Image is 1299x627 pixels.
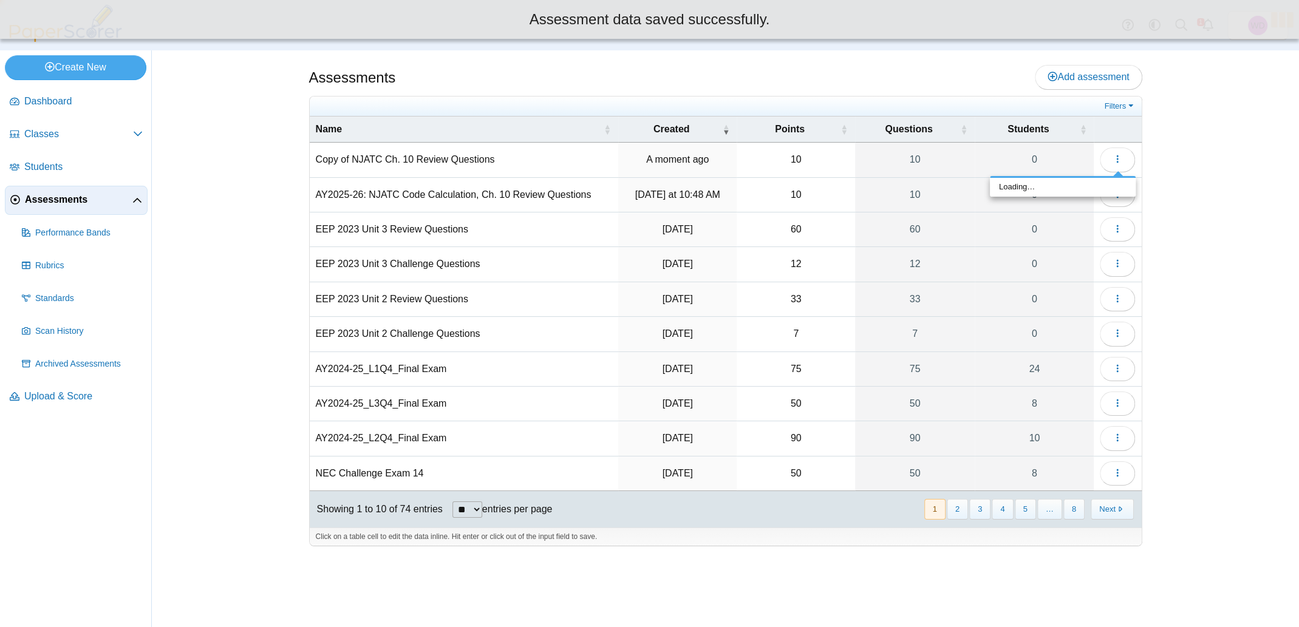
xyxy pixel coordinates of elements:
span: Standards [35,293,143,305]
button: Next [1091,499,1134,519]
span: Name : Activate to sort [604,117,611,142]
time: Sep 4, 2025 at 6:26 PM [662,224,692,234]
td: NEC Challenge Exam 14 [310,456,618,491]
span: Created [653,124,690,134]
span: Questions [885,124,932,134]
a: Dashboard [5,87,148,117]
a: Archived Assessments [17,350,148,379]
a: 8 [975,387,1094,421]
span: Points : Activate to sort [840,117,848,142]
div: Showing 1 to 10 of 74 entries [310,491,443,527]
button: 8 [1063,499,1085,519]
td: 60 [737,212,854,247]
span: Students [24,160,143,174]
a: 0 [975,178,1094,212]
button: 4 [992,499,1013,519]
td: AY2024-25_L3Q4_Final Exam [310,387,618,421]
a: 50 [855,456,975,490]
td: 75 [737,352,854,387]
time: Jun 23, 2025 at 12:52 PM [662,433,692,443]
span: Points [775,124,805,134]
span: Add assessment [1048,72,1129,82]
a: 10 [855,178,975,212]
td: 10 [737,178,854,212]
span: Created : Activate to remove sorting [722,117,729,142]
a: Performance Bands [17,219,148,248]
time: Jun 5, 2025 at 3:10 PM [662,468,692,478]
td: AY2024-25_L1Q4_Final Exam [310,352,618,387]
a: Create New [5,55,146,80]
td: EEP 2023 Unit 3 Review Questions [310,212,618,247]
nav: pagination [923,499,1134,519]
a: 90 [855,421,975,455]
span: Rubrics [35,260,143,272]
div: Assessment data saved successfully. [9,9,1290,30]
span: Assessments [25,193,132,206]
a: Add assessment [1035,65,1142,89]
td: AY2025-26: NJATC Code Calculation, Ch. 10 Review Questions [310,178,618,212]
a: 0 [975,282,1094,316]
button: 1 [924,499,946,519]
a: 33 [855,282,975,316]
label: entries per page [482,504,553,514]
a: Students [5,153,148,182]
a: 75 [855,352,975,386]
time: Sep 4, 2025 at 6:25 PM [662,294,692,304]
a: PaperScorer [5,33,126,44]
a: Filters [1102,100,1139,112]
time: Sep 11, 2025 at 10:48 AM [635,189,720,200]
a: 10 [855,143,975,177]
time: Jun 23, 2025 at 1:40 PM [662,398,692,408]
a: 12 [855,247,975,281]
td: Copy of NJATC Ch. 10 Review Questions [310,143,618,177]
a: 50 [855,387,975,421]
span: … [1037,499,1062,519]
td: EEP 2023 Unit 2 Review Questions [310,282,618,317]
span: Questions : Activate to sort [960,117,967,142]
div: Loading… [990,178,1136,196]
td: 12 [737,247,854,282]
td: 10 [737,143,854,177]
button: 5 [1015,499,1036,519]
td: 33 [737,282,854,317]
td: 50 [737,387,854,421]
a: Rubrics [17,251,148,280]
a: Assessments [5,186,148,215]
a: Classes [5,120,148,149]
a: Scan History [17,317,148,346]
span: Upload & Score [24,390,143,403]
td: 50 [737,456,854,491]
time: Sep 4, 2025 at 6:25 PM [662,259,692,269]
a: 8 [975,456,1094,490]
span: Scan History [35,325,143,337]
a: 60 [855,212,975,246]
td: 7 [737,317,854,351]
a: 10 [975,421,1094,455]
a: 0 [975,247,1094,281]
a: 7 [855,317,975,351]
div: Click on a table cell to edit the data inline. Hit enter or click out of the input field to save. [310,527,1142,546]
a: 24 [975,352,1094,386]
time: Sep 11, 2025 at 2:04 PM [646,154,709,164]
td: 90 [737,421,854,456]
a: Standards [17,284,148,313]
span: Students [1007,124,1049,134]
span: Name [316,124,343,134]
span: Dashboard [24,95,143,108]
td: AY2024-25_L2Q4_Final Exam [310,421,618,456]
a: Upload & Score [5,382,148,412]
span: Performance Bands [35,227,143,239]
time: Jun 24, 2025 at 1:53 PM [662,364,692,374]
a: 0 [975,143,1094,177]
h1: Assessments [309,67,396,88]
a: 0 [975,317,1094,351]
time: Sep 4, 2025 at 6:24 PM [662,328,692,339]
button: 2 [947,499,968,519]
td: EEP 2023 Unit 2 Challenge Questions [310,317,618,351]
a: 0 [975,212,1094,246]
td: EEP 2023 Unit 3 Challenge Questions [310,247,618,282]
span: Classes [24,127,133,141]
span: Archived Assessments [35,358,143,370]
span: Students : Activate to sort [1079,117,1086,142]
button: 3 [969,499,990,519]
